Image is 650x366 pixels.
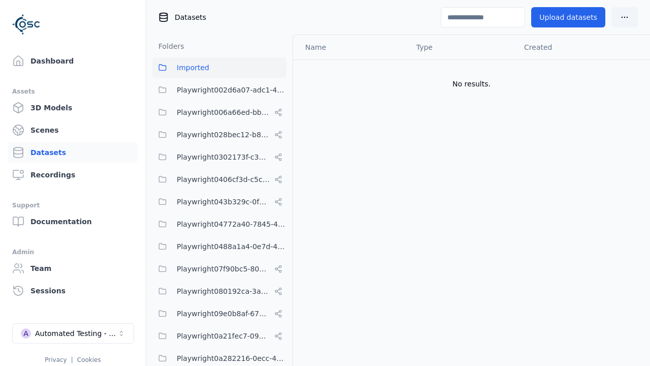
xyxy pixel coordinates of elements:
[71,356,73,363] span: |
[12,85,134,98] div: Assets
[152,57,286,78] button: Imported
[177,285,270,297] span: Playwright080192ca-3ab8-4170-8689-2c2dffafb10d
[152,147,286,167] button: Playwright0302173f-c313-40eb-a2c1-2f14b0f3806f
[177,151,270,163] span: Playwright0302173f-c313-40eb-a2c1-2f14b0f3806f
[8,281,138,301] a: Sessions
[8,142,138,163] a: Datasets
[177,106,270,118] span: Playwright006a66ed-bbfa-4b84-a6f2-8b03960da6f1
[177,240,286,253] span: Playwright0488a1a4-0e7d-4299-bdea-dd156cc484d6
[12,199,134,211] div: Support
[152,281,286,301] button: Playwright080192ca-3ab8-4170-8689-2c2dffafb10d
[152,125,286,145] button: Playwright028bec12-b853-4041-8716-f34111cdbd0b
[12,10,41,39] img: Logo
[152,80,286,100] button: Playwright002d6a07-adc1-4c24-b05e-c31b39d5c727
[8,258,138,279] a: Team
[8,120,138,140] a: Scenes
[152,192,286,212] button: Playwright043b329c-0fea-4eef-a1dd-c1b85d96f68d
[408,35,516,59] th: Type
[152,102,286,123] button: Playwright006a66ed-bbfa-4b84-a6f2-8b03960da6f1
[516,35,634,59] th: Created
[293,35,408,59] th: Name
[152,303,286,324] button: Playwright09e0b8af-6797-487c-9a58-df45af994400
[35,328,117,339] div: Automated Testing - Playwright
[152,214,286,234] button: Playwright04772a40-7845-40f2-bf94-f85d29927f9d
[152,41,184,51] h3: Folders
[152,326,286,346] button: Playwright0a21fec7-093e-446e-ac90-feefe60349da
[293,59,650,108] td: No results.
[177,308,270,320] span: Playwright09e0b8af-6797-487c-9a58-df45af994400
[8,51,138,71] a: Dashboard
[177,84,286,96] span: Playwright002d6a07-adc1-4c24-b05e-c31b39d5c727
[175,12,206,22] span: Datasets
[177,173,270,186] span: Playwright0406cf3d-c5c6-4809-a891-d4d7aaf60441
[177,263,270,275] span: Playwright07f90bc5-80d1-4d58-862e-051c9f56b799
[177,129,270,141] span: Playwright028bec12-b853-4041-8716-f34111cdbd0b
[152,236,286,257] button: Playwright0488a1a4-0e7d-4299-bdea-dd156cc484d6
[177,352,286,364] span: Playwright0a282216-0ecc-4192-904d-1db5382f43aa
[45,356,67,363] a: Privacy
[531,7,605,27] button: Upload datasets
[177,62,209,74] span: Imported
[12,323,134,344] button: Select a workspace
[12,246,134,258] div: Admin
[8,211,138,232] a: Documentation
[177,330,270,342] span: Playwright0a21fec7-093e-446e-ac90-feefe60349da
[152,169,286,190] button: Playwright0406cf3d-c5c6-4809-a891-d4d7aaf60441
[77,356,101,363] a: Cookies
[8,98,138,118] a: 3D Models
[8,165,138,185] a: Recordings
[152,259,286,279] button: Playwright07f90bc5-80d1-4d58-862e-051c9f56b799
[177,218,286,230] span: Playwright04772a40-7845-40f2-bf94-f85d29927f9d
[177,196,270,208] span: Playwright043b329c-0fea-4eef-a1dd-c1b85d96f68d
[21,328,31,339] div: A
